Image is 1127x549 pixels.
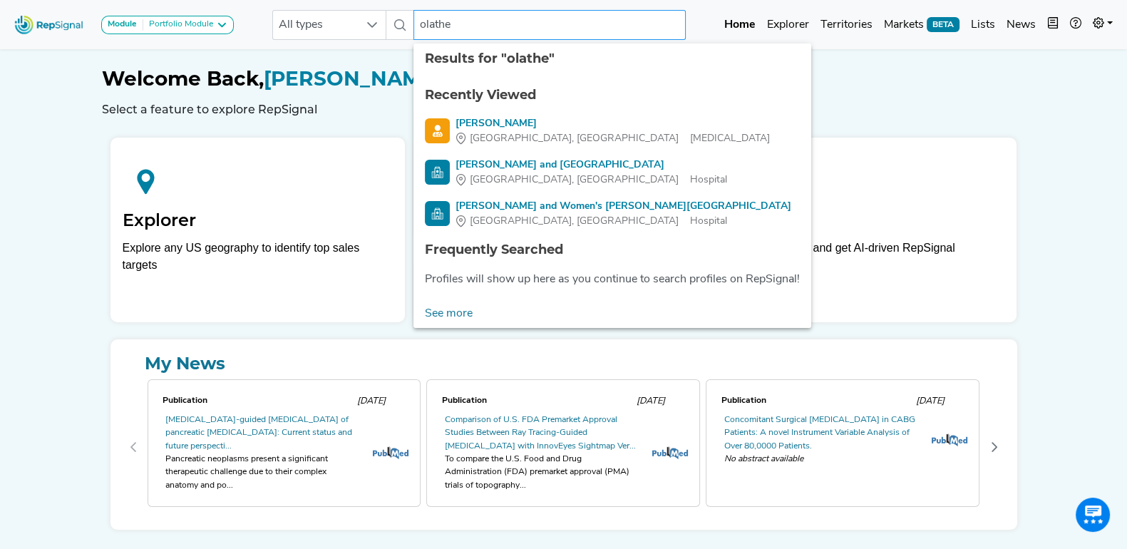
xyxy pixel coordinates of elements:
[423,376,703,518] div: 1
[734,240,1004,282] p: Tag top targets and get AI-driven RepSignal suggestions
[101,16,234,34] button: ModulePortfolio Module
[145,376,424,518] div: 0
[927,17,959,31] span: BETA
[102,67,1026,91] h1: [PERSON_NAME]
[123,210,393,231] h2: Explorer
[1041,11,1064,39] button: Intel Book
[425,86,800,105] div: Recently Viewed
[143,19,213,31] div: Portfolio Module
[102,66,264,91] span: Welcome Back,
[425,51,555,66] span: Results for "olathe"
[456,116,770,131] div: [PERSON_NAME]
[652,446,688,459] img: pubmed_logo.fab3c44c.png
[470,131,679,146] span: [GEOGRAPHIC_DATA], [GEOGRAPHIC_DATA]
[983,436,1006,458] button: Next Page
[122,351,1006,376] a: My News
[356,396,385,406] span: [DATE]
[721,396,766,405] span: Publication
[425,158,800,188] a: [PERSON_NAME] and [GEOGRAPHIC_DATA][GEOGRAPHIC_DATA], [GEOGRAPHIC_DATA]Hospital
[456,158,727,173] div: [PERSON_NAME] and [GEOGRAPHIC_DATA]
[425,201,450,226] img: Hospital Search Icon
[102,103,1026,116] h6: Select a feature to explore RepSignal
[470,173,679,188] span: [GEOGRAPHIC_DATA], [GEOGRAPHIC_DATA]
[724,416,915,451] a: Concomitant Surgical [MEDICAL_DATA] in CABG Patients: A novel Instrument Variable Analysis of Ove...
[456,131,770,146] div: [MEDICAL_DATA]
[1001,11,1041,39] a: News
[425,199,800,229] a: [PERSON_NAME] and Women's [PERSON_NAME][GEOGRAPHIC_DATA][GEOGRAPHIC_DATA], [GEOGRAPHIC_DATA]Hospital
[878,11,965,39] a: MarketsBETA
[273,11,359,39] span: All types
[441,396,486,405] span: Publication
[444,453,639,492] div: To compare the U.S. Food and Drug Administration (FDA) premarket approval (PMA) trials of topogra...
[123,240,393,274] div: Explore any US geography to identify top sales targets
[425,116,800,146] a: [PERSON_NAME][GEOGRAPHIC_DATA], [GEOGRAPHIC_DATA][MEDICAL_DATA]
[932,433,967,446] img: pubmed_logo.fab3c44c.png
[915,396,944,406] span: [DATE]
[636,396,664,406] span: [DATE]
[734,210,1004,231] h2: My Lists
[425,160,450,185] img: Hospital Search Icon
[444,416,635,451] a: Comparison of U.S. FDA Premarket Approval Studies Between Ray Tracing-Guided [MEDICAL_DATA] with ...
[413,152,811,193] li: Brigham and Women's Hospital
[425,118,450,143] img: Physician Search Icon
[815,11,878,39] a: Territories
[425,240,800,260] div: Frequently Searched
[722,138,1017,322] a: My ListsTag top targets and get AI-driven RepSignal suggestions
[413,299,484,328] a: See more
[470,214,679,229] span: [GEOGRAPHIC_DATA], [GEOGRAPHIC_DATA]
[456,199,791,214] div: [PERSON_NAME] and Women's [PERSON_NAME][GEOGRAPHIC_DATA]
[165,416,352,451] a: [MEDICAL_DATA]-guided [MEDICAL_DATA] of pancreatic [MEDICAL_DATA]: Current status and future pers...
[456,214,791,229] div: Hospital
[965,11,1001,39] a: Lists
[703,376,982,518] div: 2
[719,11,761,39] a: Home
[108,20,137,29] strong: Module
[413,111,811,152] li: Matthew Menard
[373,446,408,459] img: pubmed_logo.fab3c44c.png
[165,453,361,492] div: Pancreatic neoplasms present a significant therapeutic challenge due to their complex anatomy and...
[413,193,811,235] li: Brigham and Women's Faulkner Hospital
[413,10,686,40] input: Search a physician or facility
[163,396,207,405] span: Publication
[456,173,727,188] div: Hospital
[724,453,919,466] span: No abstract available
[761,11,815,39] a: Explorer
[110,138,405,322] a: ExplorerExplore any US geography to identify top sales targets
